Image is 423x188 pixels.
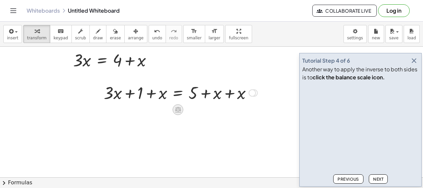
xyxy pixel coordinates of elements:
button: Next [369,174,388,184]
button: fullscreen [225,25,252,43]
button: Previous [333,174,363,184]
span: redo [169,36,178,40]
button: redoredo [166,25,182,43]
div: Tutorial Step 4 of 6 [302,57,350,65]
span: Previous [338,177,359,182]
span: fullscreen [229,36,248,40]
button: format_sizesmaller [183,25,205,43]
button: scrub [71,25,90,43]
button: Log in [378,4,410,17]
button: Toggle navigation [8,5,19,16]
div: Another way to apply the inverse to both sides is to [302,65,419,81]
span: insert [7,36,18,40]
span: Collaborate Live [318,8,371,14]
span: transform [27,36,47,40]
button: format_sizelarger [205,25,224,43]
span: scrub [75,36,86,40]
i: redo [171,27,177,35]
button: load [404,25,420,43]
a: Whiteboards [27,7,60,14]
button: save [385,25,402,43]
span: save [389,36,398,40]
button: transform [23,25,50,43]
button: insert [3,25,22,43]
button: draw [89,25,107,43]
span: keypad [54,36,68,40]
span: settings [347,36,363,40]
span: draw [93,36,103,40]
span: smaller [187,36,202,40]
i: keyboard [58,27,64,35]
i: undo [154,27,160,35]
button: undoundo [149,25,166,43]
span: new [372,36,380,40]
i: format_size [191,27,197,35]
span: erase [110,36,121,40]
button: settings [344,25,367,43]
span: load [407,36,416,40]
span: undo [152,36,162,40]
button: arrange [124,25,147,43]
span: Next [373,177,383,182]
i: format_size [211,27,217,35]
button: new [368,25,384,43]
button: Collaborate Live [312,5,377,17]
span: larger [209,36,220,40]
div: Apply the same math to both sides of the equation [173,104,183,115]
span: arrange [128,36,144,40]
button: erase [106,25,124,43]
button: keyboardkeypad [50,25,72,43]
b: click the balance scale icon. [313,74,385,81]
